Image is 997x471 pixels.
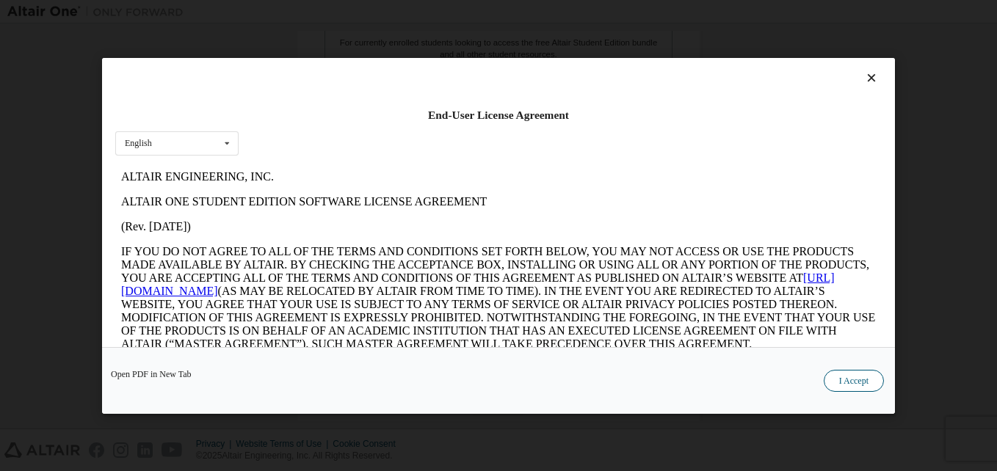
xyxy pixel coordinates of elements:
p: ALTAIR ONE STUDENT EDITION SOFTWARE LICENSE AGREEMENT [6,31,761,44]
div: End-User License Agreement [115,108,882,123]
div: English [125,139,152,147]
a: Open PDF in New Tab [111,369,192,378]
a: [URL][DOMAIN_NAME] [6,107,719,133]
button: I Accept [824,369,884,391]
p: (Rev. [DATE]) [6,56,761,69]
p: IF YOU DO NOT AGREE TO ALL OF THE TERMS AND CONDITIONS SET FORTH BELOW, YOU MAY NOT ACCESS OR USE... [6,81,761,186]
p: This Altair One Student Edition Software License Agreement (“Agreement”) is between Altair Engine... [6,198,761,251]
p: ALTAIR ENGINEERING, INC. [6,6,761,19]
